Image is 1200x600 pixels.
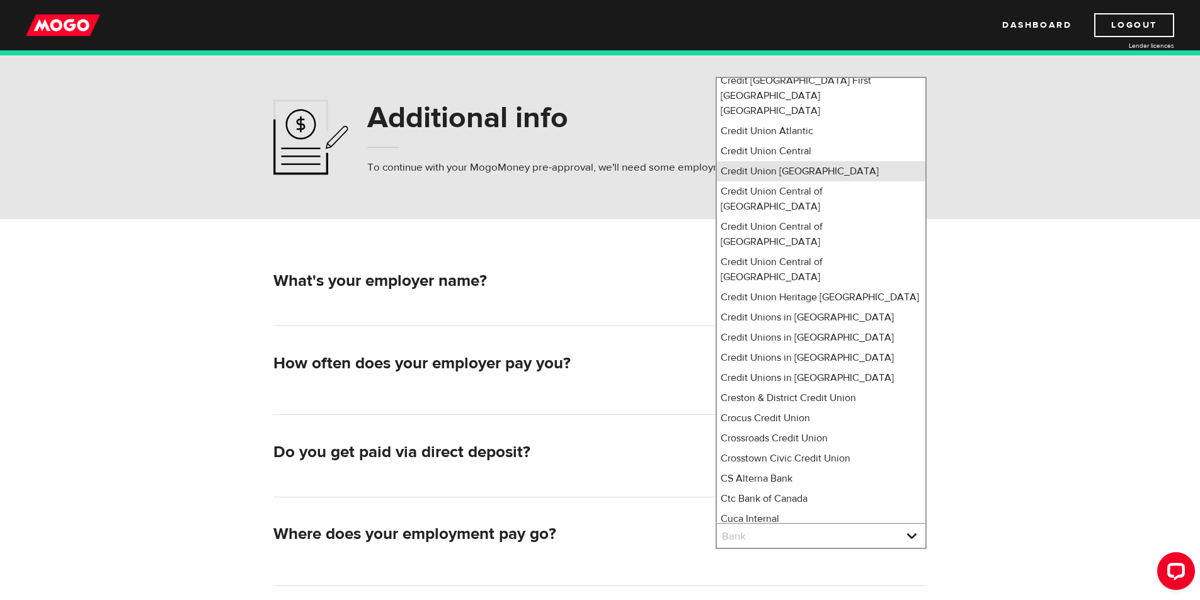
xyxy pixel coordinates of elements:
[717,368,925,388] li: Credit Unions in [GEOGRAPHIC_DATA]
[273,354,706,373] h2: How often does your employer pay you?
[273,271,706,291] h2: What's your employer name?
[1002,13,1071,37] a: Dashboard
[1080,41,1174,50] a: Lender licences
[717,428,925,448] li: Crossroads Credit Union
[717,121,925,141] li: Credit Union Atlantic
[717,388,925,408] li: Creston & District Credit Union
[26,13,100,37] img: mogo_logo-11ee424be714fa7cbb0f0f49df9e16ec.png
[717,509,925,529] li: Cuca Internal
[273,524,706,544] h2: Where does your employment pay go?
[367,160,824,175] p: To continue with your MogoMoney pre-approval, we'll need some employment and personal info.
[717,327,925,348] li: Credit Unions in [GEOGRAPHIC_DATA]
[717,468,925,489] li: CS Alterna Bank
[717,71,925,121] li: Credit [GEOGRAPHIC_DATA] First [GEOGRAPHIC_DATA] [GEOGRAPHIC_DATA]
[717,348,925,368] li: Credit Unions in [GEOGRAPHIC_DATA]
[367,101,824,134] h1: Additional info
[717,408,925,428] li: Crocus Credit Union
[717,161,925,181] li: Credit Union [GEOGRAPHIC_DATA]
[717,489,925,509] li: Ctc Bank of Canada
[717,252,925,287] li: Credit Union Central of [GEOGRAPHIC_DATA]
[717,217,925,252] li: Credit Union Central of [GEOGRAPHIC_DATA]
[717,287,925,307] li: Credit Union Heritage [GEOGRAPHIC_DATA]
[273,99,348,175] img: application-ef4f7aff46a5c1a1d42a38d909f5b40b.svg
[717,181,925,217] li: Credit Union Central of [GEOGRAPHIC_DATA]
[717,448,925,468] li: Crosstown Civic Credit Union
[717,307,925,327] li: Credit Unions in [GEOGRAPHIC_DATA]
[717,141,925,161] li: Credit Union Central
[1147,547,1200,600] iframe: LiveChat chat widget
[273,443,706,462] h2: Do you get paid via direct deposit?
[1094,13,1174,37] a: Logout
